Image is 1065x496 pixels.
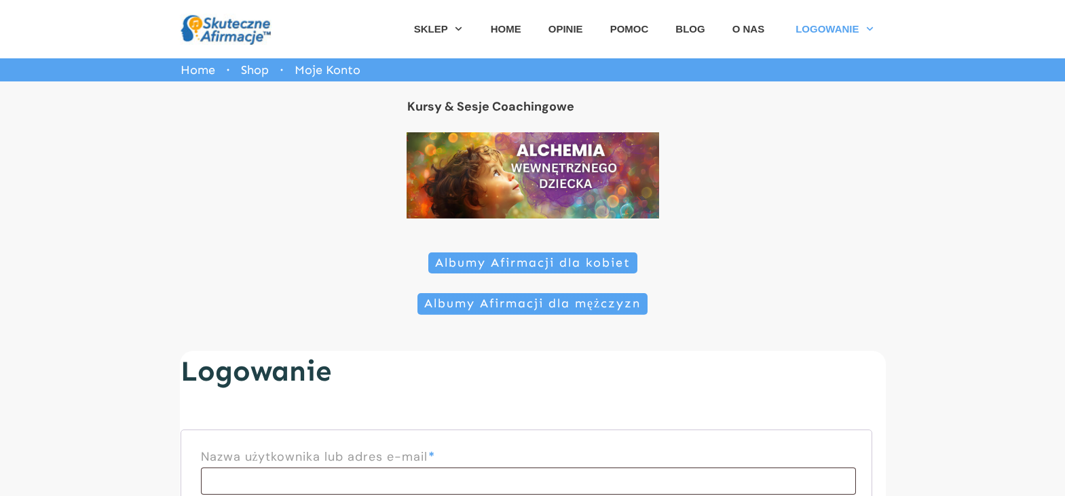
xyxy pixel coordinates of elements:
span: Home [181,62,215,77]
span: Moje Konto [295,59,360,81]
a: Home [181,59,215,81]
h2: Logowanie [181,351,872,405]
a: LOGOWANIE [796,19,874,39]
img: ALCHEMIA Wewnetrznego Dziecka (1170 x 400 px) [407,132,659,218]
a: SKLEP [414,19,464,39]
a: Shop [241,59,269,81]
a: Albumy Afirmacji dla mężczyzn [417,293,648,315]
a: HOME [491,19,521,39]
span: SKLEP [414,19,448,39]
span: Albumy Afirmacji dla mężczyzn [424,297,641,311]
a: O NAS [732,19,765,39]
a: OPINIE [548,19,583,39]
span: Shop [241,62,269,77]
a: BLOG [675,19,705,39]
span: LOGOWANIE [796,19,859,39]
a: Albumy Afirmacji dla kobiet [428,252,637,274]
a: Kursy & Sesje Coachingowe [407,98,574,115]
span: Albumy Afirmacji dla kobiet [435,256,631,271]
a: POMOC [610,19,649,39]
label: Nazwa użytkownika lub adres e-mail [201,446,856,468]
